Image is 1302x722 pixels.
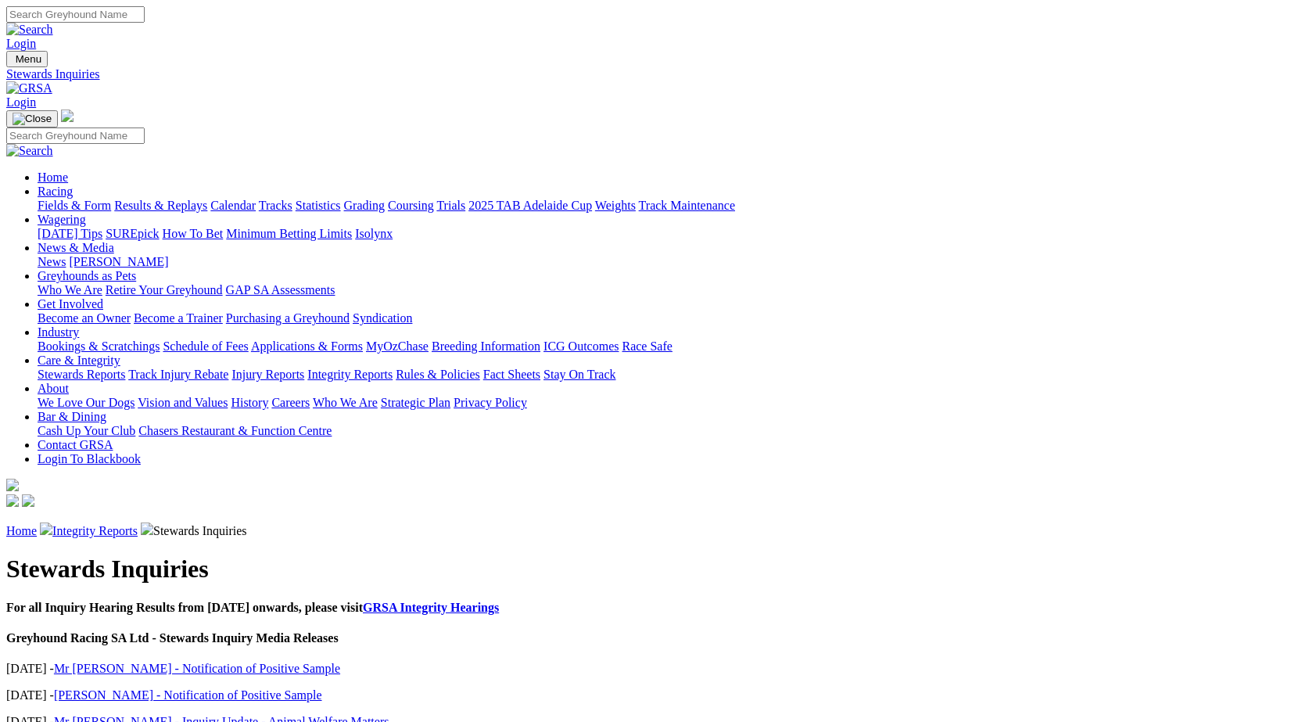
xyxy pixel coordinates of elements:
[6,494,19,507] img: facebook.svg
[38,311,131,325] a: Become an Owner
[543,368,615,381] a: Stay On Track
[106,227,159,240] a: SUREpick
[210,199,256,212] a: Calendar
[639,199,735,212] a: Track Maintenance
[6,523,1296,538] p: Stewards Inquiries
[259,199,292,212] a: Tracks
[313,396,378,409] a: Who We Are
[355,227,393,240] a: Isolynx
[40,523,52,535] img: chevron-right.svg
[6,479,19,491] img: logo-grsa-white.png
[38,339,1296,354] div: Industry
[22,494,34,507] img: twitter.svg
[483,368,540,381] a: Fact Sheets
[396,368,480,381] a: Rules & Policies
[6,688,1296,702] p: [DATE] -
[138,396,228,409] a: Vision and Values
[38,213,86,226] a: Wagering
[381,396,450,409] a: Strategic Plan
[38,255,1296,269] div: News & Media
[38,424,135,437] a: Cash Up Your Club
[296,199,341,212] a: Statistics
[38,171,68,184] a: Home
[38,241,114,254] a: News & Media
[38,368,1296,382] div: Care & Integrity
[6,631,1296,645] h4: Greyhound Racing SA Ltd - Stewards Inquiry Media Releases
[38,311,1296,325] div: Get Involved
[353,311,412,325] a: Syndication
[543,339,619,353] a: ICG Outcomes
[38,185,73,198] a: Racing
[6,144,53,158] img: Search
[454,396,527,409] a: Privacy Policy
[344,199,385,212] a: Grading
[38,424,1296,438] div: Bar & Dining
[38,396,135,409] a: We Love Our Dogs
[6,662,1296,676] p: [DATE] -
[38,339,160,353] a: Bookings & Scratchings
[6,51,48,67] button: Toggle navigation
[13,113,52,125] img: Close
[363,601,499,614] a: GRSA Integrity Hearings
[38,255,66,268] a: News
[114,199,207,212] a: Results & Replays
[61,110,74,122] img: logo-grsa-white.png
[6,81,52,95] img: GRSA
[38,438,113,451] a: Contact GRSA
[251,339,363,353] a: Applications & Forms
[226,283,335,296] a: GAP SA Assessments
[595,199,636,212] a: Weights
[16,53,41,65] span: Menu
[622,339,672,353] a: Race Safe
[106,283,223,296] a: Retire Your Greyhound
[271,396,310,409] a: Careers
[6,6,145,23] input: Search
[388,199,434,212] a: Coursing
[128,368,228,381] a: Track Injury Rebate
[38,199,111,212] a: Fields & Form
[6,95,36,109] a: Login
[52,524,138,537] a: Integrity Reports
[38,396,1296,410] div: About
[38,227,1296,241] div: Wagering
[231,368,304,381] a: Injury Reports
[163,227,224,240] a: How To Bet
[163,339,248,353] a: Schedule of Fees
[38,199,1296,213] div: Racing
[366,339,429,353] a: MyOzChase
[141,523,153,535] img: chevron-right.svg
[6,524,37,537] a: Home
[226,311,350,325] a: Purchasing a Greyhound
[38,283,102,296] a: Who We Are
[38,325,79,339] a: Industry
[6,601,499,614] b: For all Inquiry Hearing Results from [DATE] onwards, please visit
[38,354,120,367] a: Care & Integrity
[54,662,340,675] a: Mr [PERSON_NAME] - Notification of Positive Sample
[6,555,1296,584] h1: Stewards Inquiries
[38,368,125,381] a: Stewards Reports
[307,368,393,381] a: Integrity Reports
[6,67,1296,81] a: Stewards Inquiries
[38,410,106,423] a: Bar & Dining
[6,110,58,128] button: Toggle navigation
[138,424,332,437] a: Chasers Restaurant & Function Centre
[38,452,141,465] a: Login To Blackbook
[468,199,592,212] a: 2025 TAB Adelaide Cup
[54,688,322,702] a: [PERSON_NAME] - Notification of Positive Sample
[38,297,103,311] a: Get Involved
[6,23,53,37] img: Search
[432,339,540,353] a: Breeding Information
[38,269,136,282] a: Greyhounds as Pets
[231,396,268,409] a: History
[226,227,352,240] a: Minimum Betting Limits
[436,199,465,212] a: Trials
[38,382,69,395] a: About
[38,227,102,240] a: [DATE] Tips
[134,311,223,325] a: Become a Trainer
[6,128,145,144] input: Search
[38,283,1296,297] div: Greyhounds as Pets
[6,37,36,50] a: Login
[69,255,168,268] a: [PERSON_NAME]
